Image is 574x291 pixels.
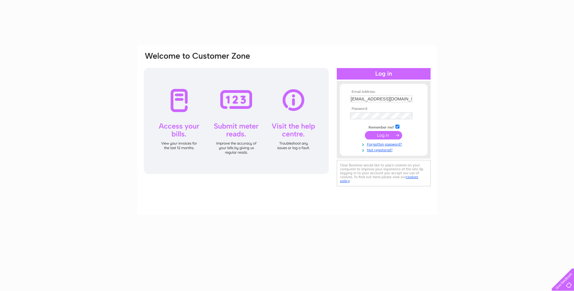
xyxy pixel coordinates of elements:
[350,147,419,152] a: Not registered?
[349,107,419,111] th: Password:
[349,90,419,94] th: Email Address:
[365,131,402,139] input: Submit
[337,160,431,186] div: Clear Business would like to place cookies on your computer to improve your experience of the sit...
[340,175,418,183] a: cookies policy
[349,124,419,130] td: Remember me?
[350,141,419,147] a: Forgotten password?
